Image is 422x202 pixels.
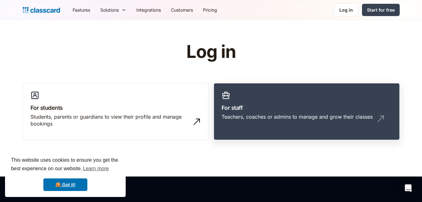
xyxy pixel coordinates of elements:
div: Solutions [100,7,119,13]
h1: Log in [111,42,311,62]
div: Log in [339,7,353,13]
div: cookieconsent [5,150,126,197]
a: For studentsStudents, parents or guardians to view their profile and manage bookings [23,83,209,140]
div: Solutions [95,3,131,17]
a: home [23,6,60,14]
div: Open Intercom Messenger [401,181,416,196]
a: Start for free [362,4,400,16]
a: dismiss cookie message [43,178,87,191]
a: For staffTeachers, coaches or admins to manage and grow their classes [214,83,400,140]
div: Start for free [367,7,395,13]
a: Integrations [131,3,166,17]
a: Pricing [198,3,222,17]
span: This website uses cookies to ensure you get the best experience on our website. [11,156,120,173]
a: Log in [334,3,358,16]
a: Features [68,3,95,17]
a: Customers [166,3,198,17]
h3: For students [30,104,201,112]
div: Students, parents or guardians to view their profile and manage bookings [30,113,188,127]
h3: For staff [222,104,392,112]
a: learn more about cookies [82,164,110,173]
div: Teachers, coaches or admins to manage and grow their classes [222,113,373,120]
